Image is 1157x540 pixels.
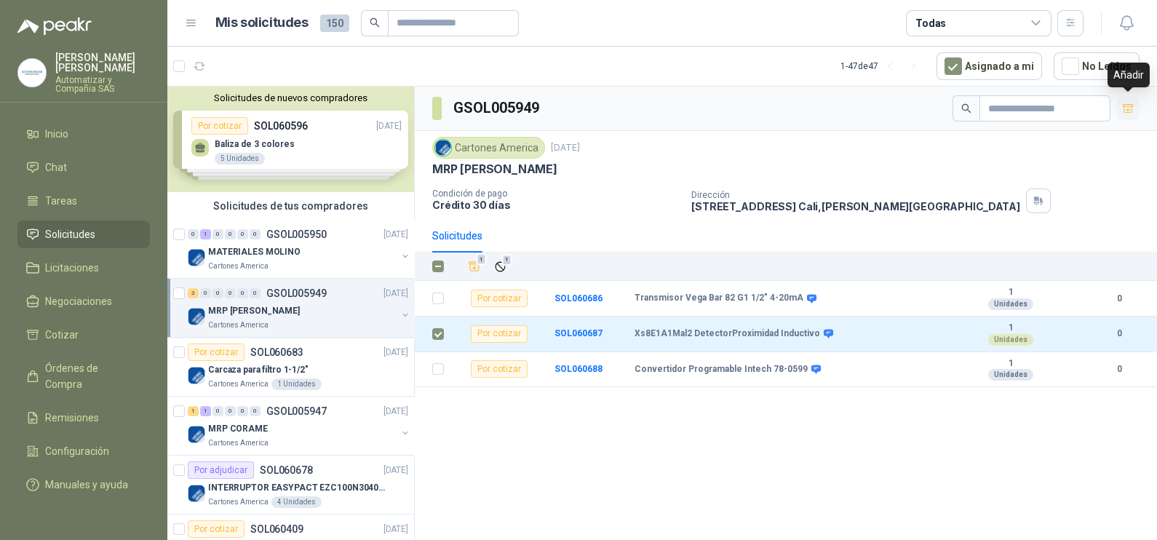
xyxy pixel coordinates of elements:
span: 1 [477,254,487,266]
span: Inicio [45,126,68,142]
p: Cartones America [208,378,269,390]
div: Unidades [988,298,1033,310]
p: Cartones America [208,437,269,449]
a: Tareas [17,187,150,215]
p: MATERIALES MOLINO [208,245,301,259]
div: 0 [200,288,211,298]
p: Dirección [691,190,1020,200]
p: [DATE] [383,346,408,360]
a: Configuración [17,437,150,465]
b: 0 [1099,292,1140,306]
img: Company Logo [188,308,205,325]
a: Inicio [17,120,150,148]
div: 0 [237,229,248,239]
img: Company Logo [188,426,205,443]
div: 1 [188,406,199,416]
div: Por cotizar [471,325,528,343]
img: Company Logo [188,249,205,266]
a: Licitaciones [17,254,150,282]
div: 0 [212,288,223,298]
p: [DATE] [383,287,408,301]
a: SOL060687 [554,328,603,338]
p: [STREET_ADDRESS] Cali , [PERSON_NAME][GEOGRAPHIC_DATA] [691,200,1020,213]
p: Automatizar y Compañia SAS [55,76,150,93]
b: SOL060688 [554,364,603,374]
p: Carcaza para filtro 1-1/2" [208,363,309,377]
a: Negociaciones [17,287,150,315]
b: 1 [961,358,1061,370]
span: 1 [502,254,512,266]
span: Tareas [45,193,77,209]
div: 0 [212,406,223,416]
div: 1 Unidades [271,378,322,390]
div: Unidades [988,334,1033,346]
p: [DATE] [551,141,580,155]
span: Manuales y ayuda [45,477,128,493]
a: Por cotizarSOL060683[DATE] Company LogoCarcaza para filtro 1-1/2"Cartones America1 Unidades [167,338,414,397]
p: [DATE] [383,405,408,418]
p: Crédito 30 días [432,199,680,211]
div: Solicitudes de tus compradores [167,192,414,220]
div: 0 [225,229,236,239]
p: GSOL005950 [266,229,327,239]
p: Cartones America [208,496,269,508]
span: 150 [320,15,349,32]
p: INTERRUPTOR EASYPACT EZC100N3040C 40AMP 25K SCHNEIDER [208,481,389,495]
div: Todas [915,15,946,31]
a: Manuales y ayuda [17,471,150,499]
div: 1 [200,229,211,239]
div: 0 [237,288,248,298]
p: Cartones America [208,319,269,331]
p: SOL060409 [250,524,303,534]
h3: GSOL005949 [453,97,541,119]
button: No Leídos [1054,52,1140,80]
p: GSOL005947 [266,406,327,416]
a: Chat [17,154,150,181]
a: Cotizar [17,321,150,349]
a: 3 0 0 0 0 0 GSOL005949[DATE] Company LogoMRP [PERSON_NAME]Cartones America [188,285,411,331]
div: Por adjudicar [188,461,254,479]
div: 0 [225,288,236,298]
p: GSOL005949 [266,288,327,298]
p: [DATE] [383,464,408,477]
div: Cartones America [432,137,545,159]
div: Solicitudes de nuevos compradoresPor cotizarSOL060596[DATE] Baliza de 3 colores5 UnidadesPor coti... [167,87,414,192]
div: 4 Unidades [271,496,322,508]
p: MRP CORAME [208,422,268,436]
div: 0 [250,406,261,416]
span: Órdenes de Compra [45,360,136,392]
div: 0 [225,406,236,416]
img: Company Logo [188,485,205,502]
div: 0 [237,406,248,416]
p: MRP [PERSON_NAME] [432,162,557,177]
div: 0 [250,288,261,298]
img: Company Logo [18,59,46,87]
b: 1 [961,287,1061,298]
p: [DATE] [383,523,408,536]
a: Por adjudicarSOL060678[DATE] Company LogoINTERRUPTOR EASYPACT EZC100N3040C 40AMP 25K SCHNEIDERCar... [167,456,414,515]
b: SOL060686 [554,293,603,303]
button: Ignorar [490,257,510,277]
button: Asignado a mi [937,52,1042,80]
img: Logo peakr [17,17,92,35]
span: Cotizar [45,327,79,343]
div: 0 [212,229,223,239]
div: Por cotizar [471,360,528,378]
b: Transmisor Vega Bar 82 G1 1/2" 4-20mA [635,293,803,304]
button: Solicitudes de nuevos compradores [173,92,408,103]
b: 1 [961,322,1061,334]
p: [DATE] [383,228,408,242]
p: [PERSON_NAME] [PERSON_NAME] [55,52,150,73]
div: Solicitudes [432,228,482,244]
span: Negociaciones [45,293,112,309]
b: Xs8E1A1Mal2 DetectorProximidad Inductivo [635,328,820,340]
h1: Mis solicitudes [215,12,309,33]
p: SOL060683 [250,347,303,357]
div: Por cotizar [188,344,244,361]
button: Añadir [464,256,485,277]
a: 0 1 0 0 0 0 GSOL005950[DATE] Company LogoMATERIALES MOLINOCartones America [188,226,411,272]
div: Por cotizar [188,520,244,538]
span: Licitaciones [45,260,99,276]
div: Añadir [1108,63,1150,87]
